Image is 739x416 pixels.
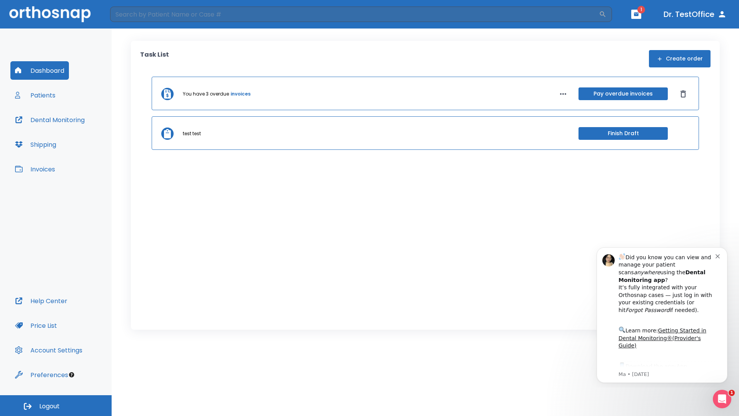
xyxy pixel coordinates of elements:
[10,86,60,104] button: Patients
[713,390,731,408] iframe: Intercom live chat
[39,402,60,411] span: Logout
[10,341,87,359] button: Account Settings
[729,390,735,396] span: 1
[33,123,102,137] a: App Store
[637,6,645,13] span: 1
[585,240,739,387] iframe: Intercom notifications message
[10,61,69,80] button: Dashboard
[130,12,137,18] button: Dismiss notification
[183,91,229,97] p: You have 3 overdue
[677,88,689,100] button: Dismiss
[110,7,599,22] input: Search by Patient Name or Case #
[10,111,89,129] button: Dental Monitoring
[33,121,130,160] div: Download the app: | ​ Let us know if you need help getting started!
[68,371,75,378] div: Tooltip anchor
[10,366,73,384] button: Preferences
[140,50,169,67] p: Task List
[10,135,61,154] button: Shipping
[10,160,60,178] button: Invoices
[10,316,62,335] button: Price List
[183,130,201,137] p: test test
[578,87,668,100] button: Pay overdue invoices
[9,6,91,22] img: Orthosnap
[660,7,730,21] button: Dr. TestOffice
[578,127,668,140] button: Finish Draft
[33,131,130,138] p: Message from Ma, sent 7w ago
[231,91,251,97] a: invoices
[10,292,72,310] button: Help Center
[649,50,711,67] button: Create order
